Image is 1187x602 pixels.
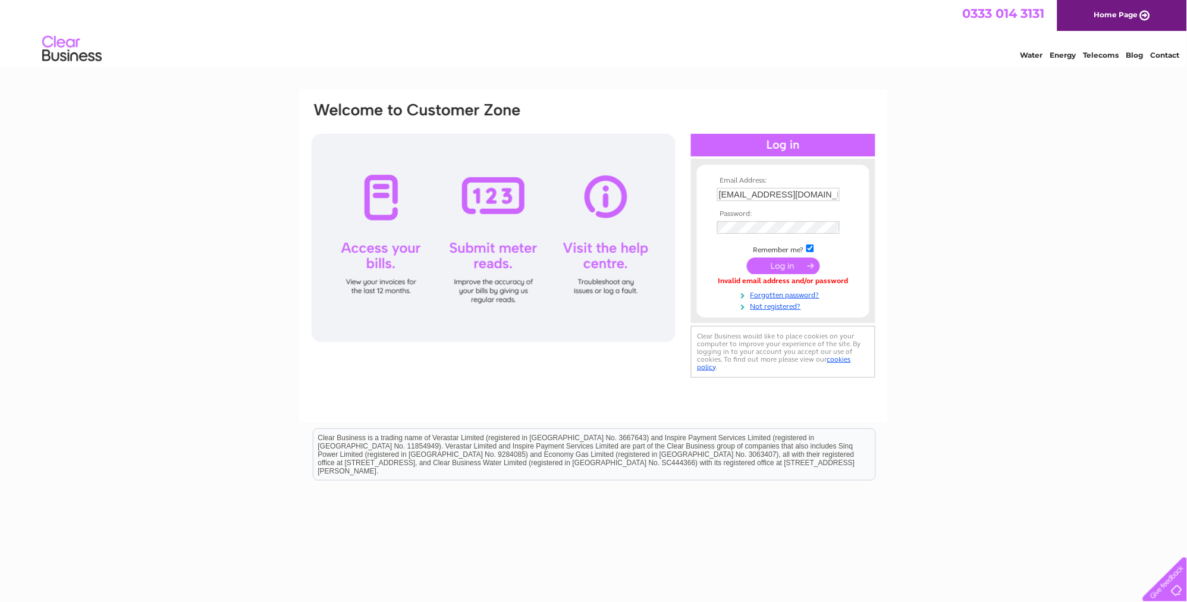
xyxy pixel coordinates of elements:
[1126,51,1144,59] a: Blog
[714,177,852,185] th: Email Address:
[717,300,852,311] a: Not registered?
[691,326,875,378] div: Clear Business would like to place cookies on your computer to improve your experience of the sit...
[1084,51,1119,59] a: Telecoms
[1050,51,1076,59] a: Energy
[42,31,102,67] img: logo.png
[747,258,820,274] input: Submit
[717,277,849,286] div: Invalid email address and/or password
[1151,51,1180,59] a: Contact
[963,6,1045,21] a: 0333 014 3131
[717,289,852,300] a: Forgotten password?
[698,355,851,371] a: cookies policy
[714,243,852,255] td: Remember me?
[313,7,875,58] div: Clear Business is a trading name of Verastar Limited (registered in [GEOGRAPHIC_DATA] No. 3667643...
[1020,51,1043,59] a: Water
[714,210,852,218] th: Password:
